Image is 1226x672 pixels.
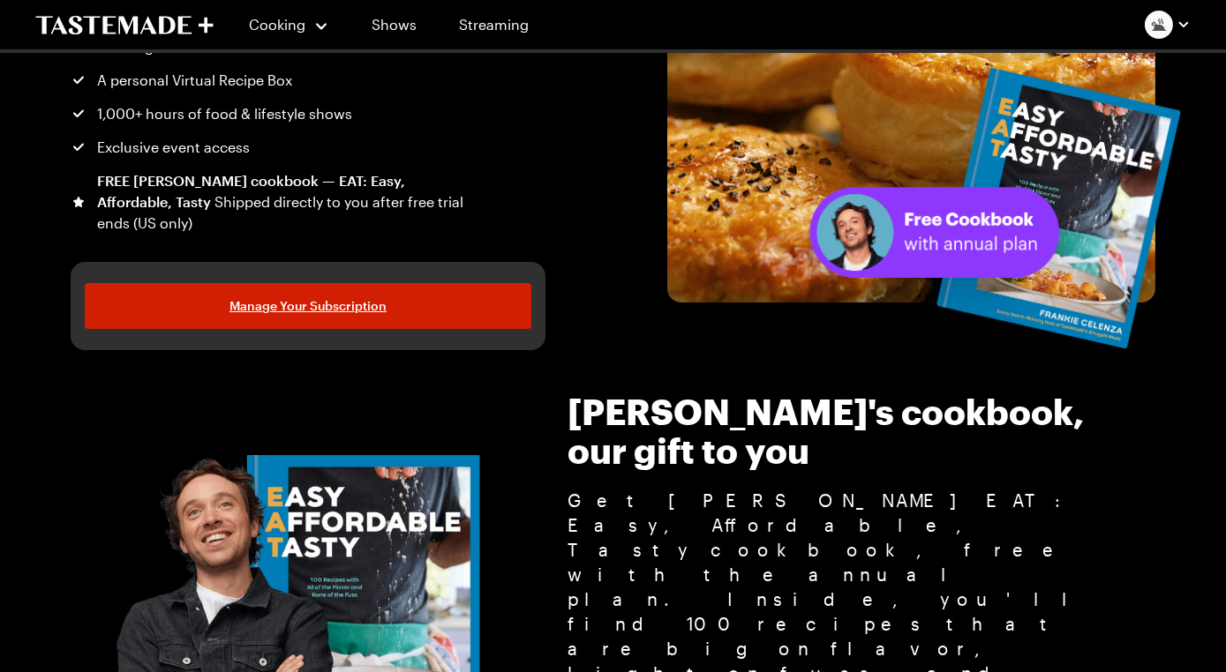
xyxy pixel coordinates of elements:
span: Shipped directly to you after free trial ends (US only) [97,193,463,231]
button: Profile picture [1145,11,1191,39]
span: Manage Your Subscription [229,297,387,315]
span: A personal Virtual Recipe Box [97,70,292,91]
span: Cooking [250,16,306,33]
h3: [PERSON_NAME]'s cookbook, our gift to you [568,392,1113,470]
button: Cooking [249,4,329,46]
div: FREE [PERSON_NAME] cookbook — EAT: Easy, Affordable, Tasty [97,170,466,234]
span: 1,000+ hours of food & lifestyle shows [97,103,352,124]
img: Profile picture [1145,11,1173,39]
a: Manage Your Subscription [85,283,531,329]
span: Exclusive event access [97,137,250,158]
a: To Tastemade Home Page [35,15,214,35]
